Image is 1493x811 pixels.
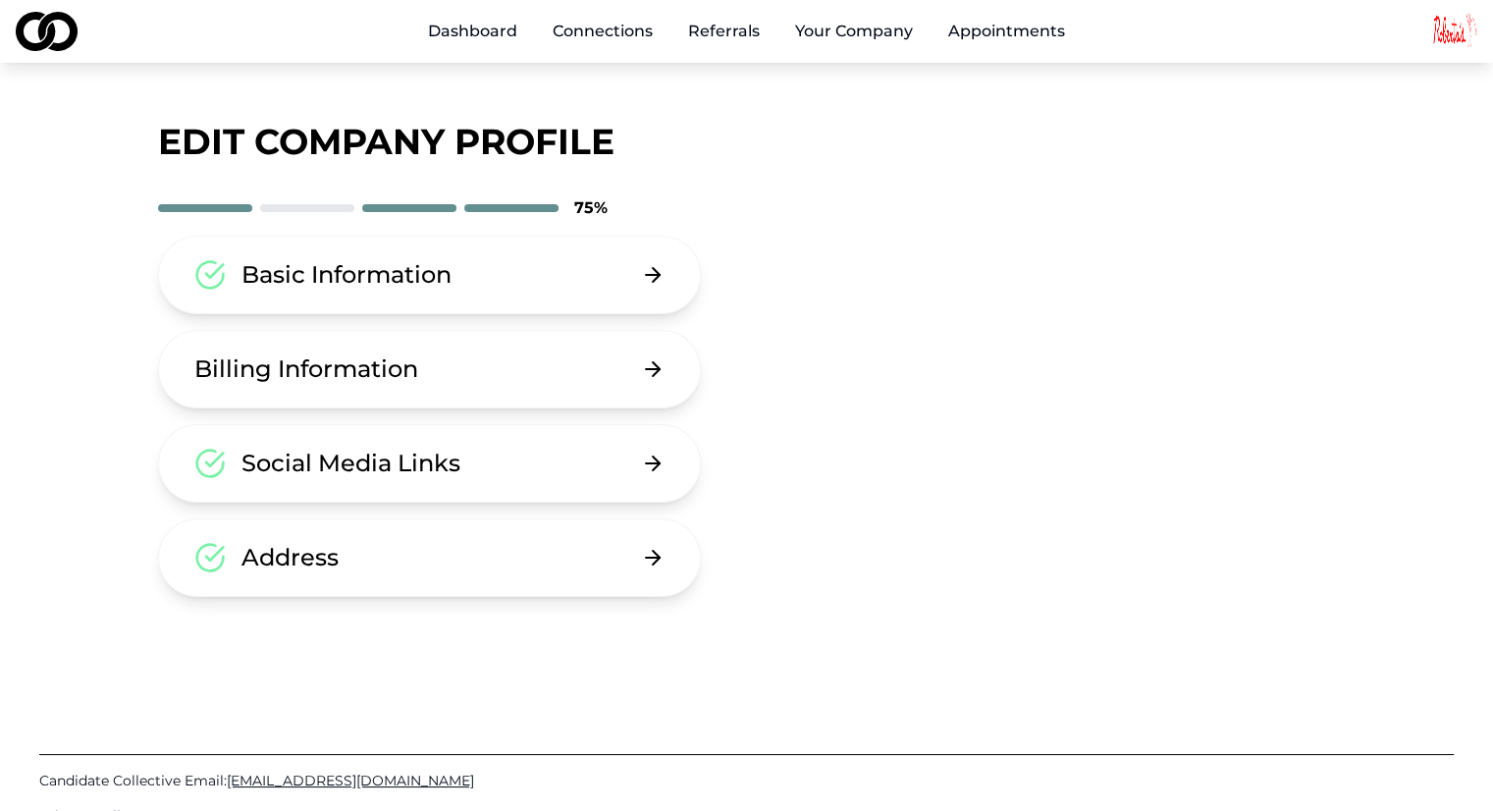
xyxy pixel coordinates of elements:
[537,12,668,51] a: Connections
[574,196,608,220] div: 75 %
[158,424,702,503] button: Social Media Links
[39,771,1454,790] a: Candidate Collective Email:[EMAIL_ADDRESS][DOMAIN_NAME]
[672,12,775,51] a: Referrals
[933,12,1081,51] a: Appointments
[412,12,1081,51] nav: Main
[158,518,702,597] button: Address
[158,236,702,314] button: Basic Information
[194,353,418,385] div: Billing Information
[227,772,474,789] span: [EMAIL_ADDRESS][DOMAIN_NAME]
[16,12,78,51] img: logo
[241,259,452,291] div: Basic Information
[412,12,533,51] a: Dashboard
[158,330,702,408] button: Billing Information
[779,12,929,51] button: Your Company
[241,542,339,573] div: Address
[241,448,460,479] div: Social Media Links
[1430,8,1477,55] img: b9258b9f-6808-4555-86ac-4a256a5d4b01-Screenshot%202025-07-09%20100916-profile_picture.png
[158,122,1336,161] div: Edit Company Profile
